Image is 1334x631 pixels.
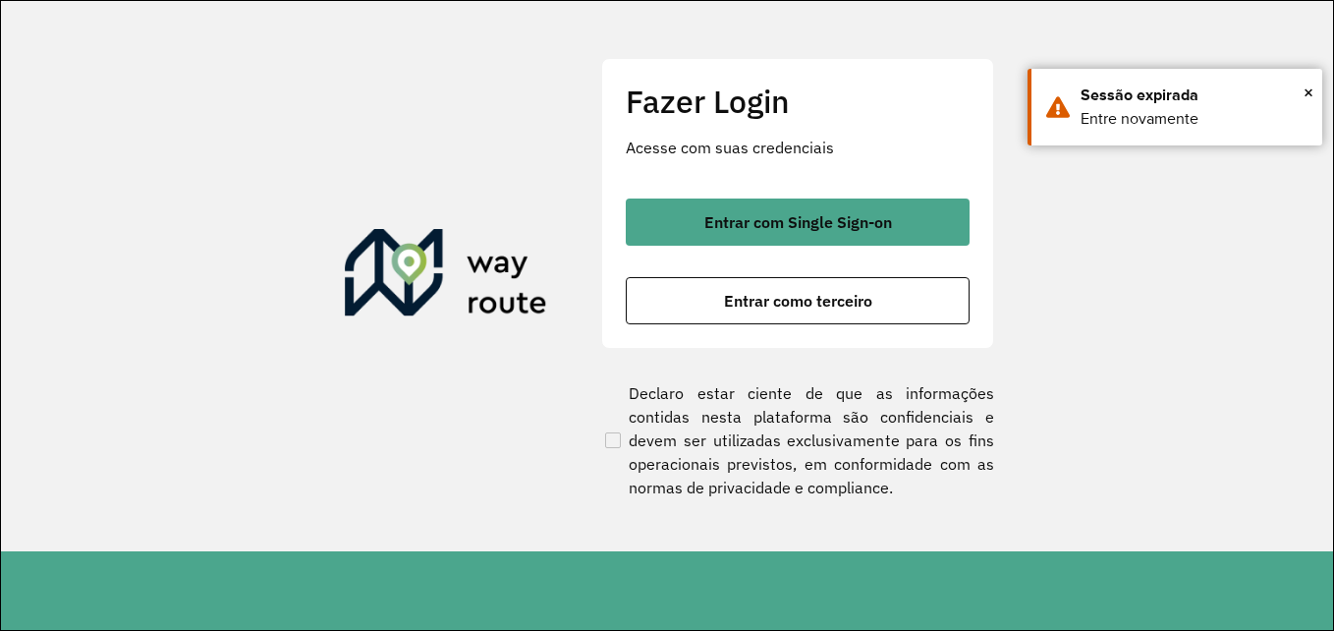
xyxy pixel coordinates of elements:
[626,136,970,159] p: Acesse com suas credenciais
[1304,78,1313,107] button: Close
[1081,107,1307,131] div: Entre novamente
[626,199,970,246] button: button
[1081,84,1307,107] div: Sessão expirada
[626,83,970,120] h2: Fazer Login
[626,277,970,324] button: button
[704,214,892,230] span: Entrar com Single Sign-on
[601,381,994,499] label: Declaro estar ciente de que as informações contidas nesta plataforma são confidenciais e devem se...
[1304,78,1313,107] span: ×
[724,293,872,309] span: Entrar como terceiro
[345,229,547,323] img: Roteirizador AmbevTech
